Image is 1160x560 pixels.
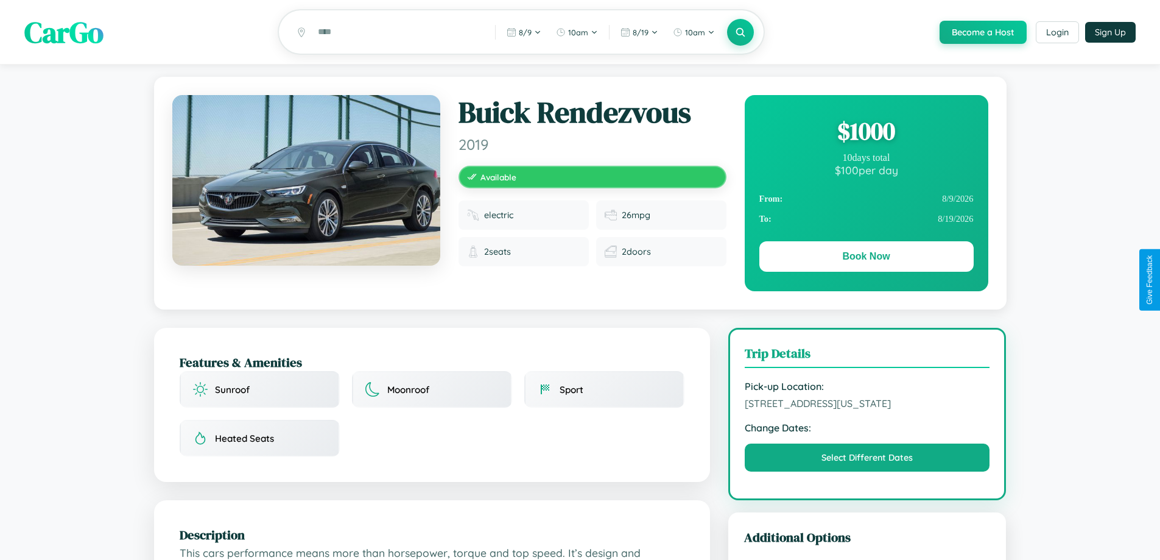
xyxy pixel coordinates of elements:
strong: Change Dates: [745,422,990,434]
button: 8/19 [614,23,664,42]
img: Doors [605,246,617,258]
h3: Trip Details [745,344,990,368]
span: Moonroof [387,384,429,395]
span: CarGo [24,12,104,52]
span: electric [484,210,513,221]
h2: Description [180,526,684,544]
img: Fuel type [467,209,479,221]
div: 8 / 9 / 2026 [759,189,974,209]
span: [STREET_ADDRESS][US_STATE] [745,397,990,409]
h2: Features & Amenities [180,353,684,371]
span: 2 doors [622,246,651,257]
button: 10am [550,23,604,42]
button: Select Different Dates [745,444,990,472]
span: Sunroof [215,384,250,395]
button: Login [1036,21,1079,43]
span: 8 / 19 [633,27,649,37]
h3: Additional Options [744,528,991,546]
span: 26 mpg [622,210,650,221]
span: 2 seats [484,246,511,257]
img: Seats [467,246,479,258]
strong: From: [759,194,783,204]
button: 8/9 [501,23,547,42]
div: $ 1000 [759,115,974,147]
h1: Buick Rendezvous [459,95,726,130]
button: Book Now [759,241,974,272]
strong: To: [759,214,772,224]
div: 8 / 19 / 2026 [759,209,974,229]
div: $ 100 per day [759,163,974,177]
span: Available [480,172,516,182]
div: 10 days total [759,152,974,163]
img: Fuel efficiency [605,209,617,221]
div: Give Feedback [1145,255,1154,305]
button: Sign Up [1085,22,1136,43]
span: 10am [685,27,705,37]
button: Become a Host [940,21,1027,44]
span: 10am [568,27,588,37]
img: Buick Rendezvous 2019 [172,95,440,266]
span: 8 / 9 [519,27,532,37]
strong: Pick-up Location: [745,380,990,392]
span: Sport [560,384,583,395]
span: 2019 [459,135,726,154]
span: Heated Seats [215,433,274,444]
button: 10am [667,23,721,42]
